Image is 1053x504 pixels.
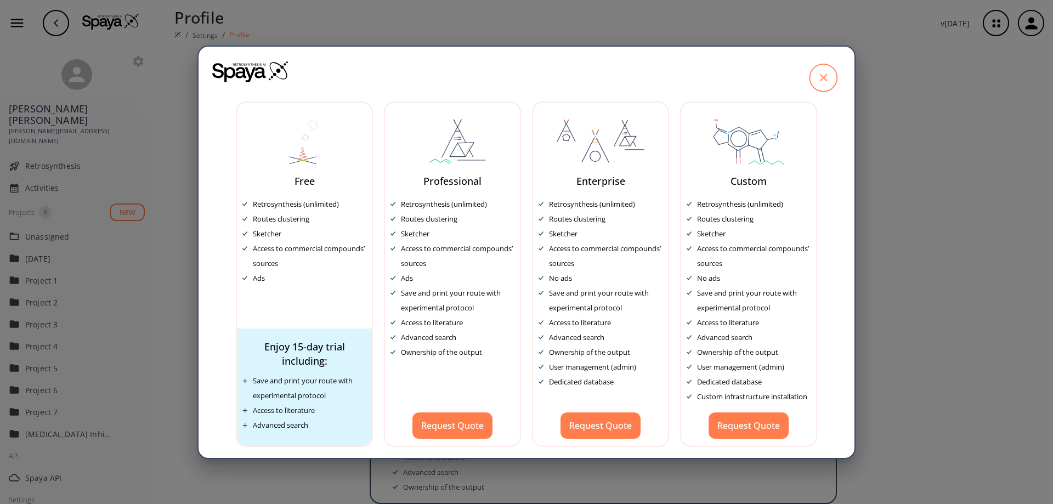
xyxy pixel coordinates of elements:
img: Tick Icon [390,335,395,339]
img: planEnterprise-DfCgZOee.svg [557,119,644,165]
div: Enterprise [539,176,663,186]
div: Sketcher [401,226,429,241]
img: Tick Icon [539,365,544,369]
div: Access to literature [253,403,315,418]
img: Plus icon [242,408,247,413]
div: Save and print your route with experimental protocol [549,286,663,315]
div: No ads [697,271,720,286]
div: Routes clustering [401,212,457,226]
img: Tick Icon [687,217,692,221]
img: Tick Icon [539,246,544,251]
button: Request Quote [412,412,492,439]
div: Access to commercial compounds’ sources [253,241,366,271]
div: Advanced search [253,418,308,433]
div: Dedicated database [697,375,762,389]
img: Tick Icon [242,231,247,236]
img: Spaya logo [212,60,289,82]
div: Save and print your route with experimental protocol [697,286,811,315]
div: Access to commercial compounds’ sources [549,241,663,271]
img: Tick Icon [539,350,544,354]
div: Ads [401,271,413,286]
img: Tick Icon [687,276,692,280]
div: Retrosynthesis (unlimited) [253,197,339,212]
img: Tick Icon [242,202,247,206]
img: Tick Icon [539,291,544,295]
img: planCustom-C0xwSQBl.svg [712,119,785,165]
img: Tick Icon [390,217,395,221]
img: Plus icon [242,423,247,428]
img: Tick Icon [687,231,692,236]
img: Tick Icon [242,246,247,251]
div: Access to literature [401,315,463,330]
img: Tick Icon [687,380,692,384]
img: Tick Icon [242,276,247,280]
div: Ads [253,271,265,286]
img: Tick Icon [687,394,692,399]
div: Advanced search [401,330,456,345]
div: Free [242,176,366,186]
img: Tick Icon [539,320,544,325]
div: Routes clustering [549,212,605,226]
div: Ownership of the output [549,345,630,360]
div: Sketcher [253,226,281,241]
div: Custom [687,176,811,186]
img: Tick Icon [539,231,544,236]
div: Custom infrastructure installation [697,389,807,404]
img: Tick Icon [687,335,692,339]
div: Professional [390,176,514,186]
img: Tick Icon [687,202,692,206]
img: Tick Icon [390,276,395,280]
div: Access to literature [549,315,611,330]
img: Tick Icon [390,320,395,325]
img: Tick Icon [687,291,692,295]
div: Advanced search [697,330,752,345]
img: Tick Icon [390,202,395,206]
button: Request Quote [561,412,641,439]
img: Tick Icon [390,246,395,251]
div: Access to commercial compounds’ sources [401,241,514,271]
img: Tick Icon [539,380,544,384]
div: Save and print your route with experimental protocol [401,286,514,315]
img: Tick Icon [242,217,247,221]
img: Tick Icon [539,217,544,221]
div: Retrosynthesis (unlimited) [401,197,487,212]
img: Tick Icon [390,231,395,236]
img: Tick Icon [539,276,544,280]
div: User management (admin) [697,360,784,375]
img: Tick Icon [539,202,544,206]
img: Tick Icon [687,246,692,251]
div: User management (admin) [549,360,636,375]
div: Enjoy 15-day trial including: [242,339,366,368]
img: Tick Icon [687,365,692,369]
div: Save and print your route with experimental protocol [253,373,366,403]
div: Ownership of the output [697,345,778,360]
button: Request Quote [709,412,789,439]
img: Tick Icon [390,291,395,295]
img: svg%3e [419,119,486,165]
div: Ownership of the output [401,345,482,360]
img: Tick Icon [539,335,544,339]
div: Retrosynthesis (unlimited) [697,197,783,212]
div: No ads [549,271,572,286]
img: Tick Icon [390,350,395,354]
img: Tick Icon [687,320,692,325]
div: Routes clustering [253,212,309,226]
div: Access to literature [697,315,759,330]
img: Plus icon [242,378,247,383]
div: Sketcher [549,226,578,241]
div: Sketcher [697,226,726,241]
div: Routes clustering [697,212,754,226]
img: Tick Icon [687,350,692,354]
img: svg%3e [274,119,334,165]
div: Retrosynthesis (unlimited) [549,197,635,212]
div: Access to commercial compounds’ sources [697,241,811,271]
div: Advanced search [549,330,604,345]
div: Dedicated database [549,375,614,389]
